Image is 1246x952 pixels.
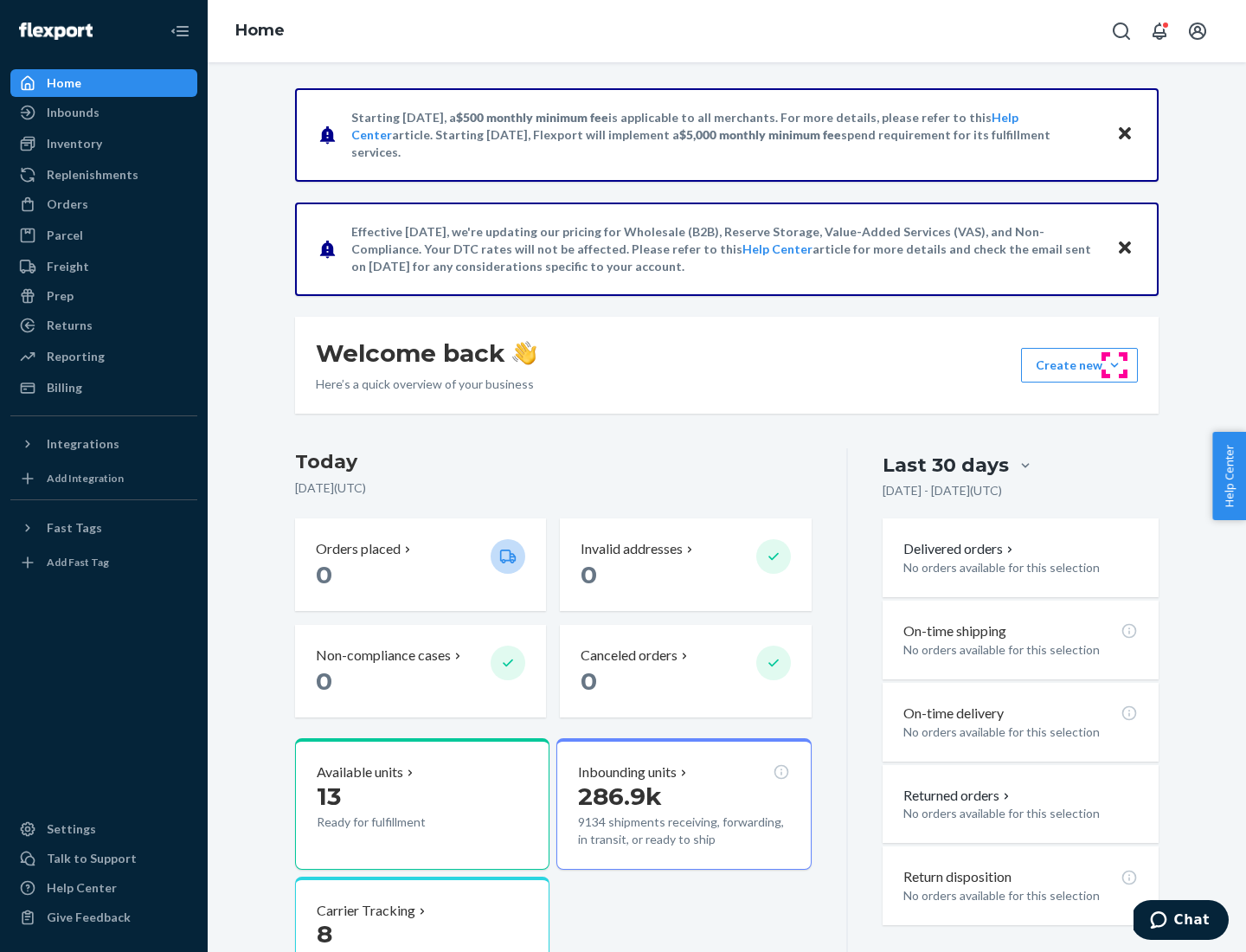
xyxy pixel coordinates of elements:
a: Inbounds [10,99,197,126]
p: Non-compliance cases [316,646,451,666]
a: Add Integration [10,465,197,492]
h3: Today [295,448,812,476]
div: Talk to Support [47,850,137,867]
div: Settings [47,820,96,838]
p: No orders available for this selection [903,724,1138,741]
button: Returned orders [903,786,1013,806]
p: No orders available for this selection [903,559,1138,576]
img: Flexport logo [19,23,93,40]
p: On-time shipping [903,621,1006,641]
span: 0 [581,560,597,589]
p: Invalid addresses [581,539,683,559]
a: Settings [10,815,197,843]
a: Help Center [10,874,197,902]
p: Effective [DATE], we're updating our pricing for Wholesale (B2B), Reserve Storage, Value-Added Se... [351,223,1100,275]
p: No orders available for this selection [903,887,1138,904]
button: Close [1114,122,1136,147]
div: Help Center [47,879,117,897]
p: Carrier Tracking [317,901,415,921]
img: hand-wave emoji [512,341,536,365]
p: Here’s a quick overview of your business [316,376,536,393]
div: Freight [47,258,89,275]
p: No orders available for this selection [903,805,1138,822]
p: No orders available for this selection [903,641,1138,659]
span: $500 monthly minimum fee [456,110,608,125]
span: 13 [317,782,341,811]
button: Inbounding units286.9k9134 shipments receiving, forwarding, in transit, or ready to ship [556,738,811,870]
button: Integrations [10,430,197,458]
button: Non-compliance cases 0 [295,625,546,717]
button: Delivered orders [903,539,1017,559]
p: Ready for fulfillment [317,814,477,831]
a: Replenishments [10,161,197,189]
span: 0 [581,666,597,696]
p: Canceled orders [581,646,678,666]
button: Available units13Ready for fulfillment [295,738,549,870]
div: Add Integration [47,471,124,486]
div: Billing [47,379,82,396]
a: Billing [10,374,197,402]
a: Returns [10,312,197,339]
a: Parcel [10,222,197,249]
div: Add Fast Tag [47,555,109,569]
span: $5,000 monthly minimum fee [679,127,841,142]
p: Inbounding units [578,762,677,782]
div: Orders [47,196,88,213]
button: Talk to Support [10,845,197,872]
div: Fast Tags [47,519,102,537]
button: Close Navigation [163,14,197,48]
div: Parcel [47,227,83,244]
span: 8 [317,919,332,949]
a: Reporting [10,343,197,370]
button: Help Center [1212,432,1246,520]
a: Home [10,69,197,97]
div: Give Feedback [47,909,131,926]
p: Starting [DATE], a is applicable to all merchants. For more details, please refer to this article... [351,109,1100,161]
iframe: Opens a widget where you can chat to one of our agents [1134,900,1229,943]
a: Help Center [742,241,812,256]
a: Orders [10,190,197,218]
button: Fast Tags [10,514,197,542]
ol: breadcrumbs [222,6,299,56]
h1: Welcome back [316,338,536,369]
a: Home [235,21,285,40]
button: Open Search Box [1104,14,1139,48]
button: Give Feedback [10,904,197,931]
p: [DATE] - [DATE] ( UTC ) [883,482,1002,499]
a: Add Fast Tag [10,549,197,576]
span: 286.9k [578,782,662,811]
div: Prep [47,287,74,305]
div: Home [47,74,81,92]
div: Returns [47,317,93,334]
div: Inventory [47,135,102,152]
button: Canceled orders 0 [560,625,811,717]
p: [DATE] ( UTC ) [295,479,812,497]
span: 0 [316,666,332,696]
span: 0 [316,560,332,589]
div: Reporting [47,348,105,365]
p: Available units [317,762,403,782]
div: Inbounds [47,104,100,121]
p: 9134 shipments receiving, forwarding, in transit, or ready to ship [578,814,789,848]
div: Integrations [47,435,119,453]
button: Orders placed 0 [295,518,546,611]
button: Invalid addresses 0 [560,518,811,611]
div: Last 30 days [883,452,1009,479]
p: Return disposition [903,867,1012,887]
button: Close [1114,236,1136,261]
button: Create new [1021,348,1138,383]
a: Freight [10,253,197,280]
a: Inventory [10,130,197,158]
p: Orders placed [316,539,401,559]
button: Open account menu [1180,14,1215,48]
div: Replenishments [47,166,138,183]
p: On-time delivery [903,704,1004,724]
button: Open notifications [1142,14,1177,48]
a: Prep [10,282,197,310]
